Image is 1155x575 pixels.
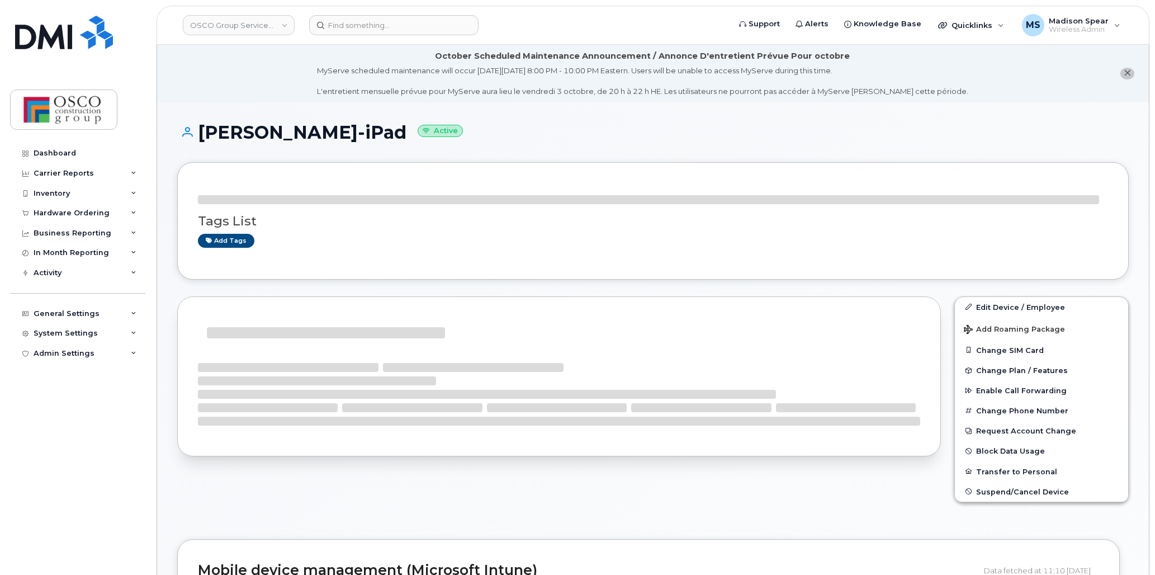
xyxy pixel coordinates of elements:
[955,461,1128,482] button: Transfer to Personal
[976,366,1068,375] span: Change Plan / Features
[976,387,1067,395] span: Enable Call Forwarding
[955,380,1128,400] button: Enable Call Forwarding
[955,340,1128,360] button: Change SIM Card
[964,325,1065,336] span: Add Roaming Package
[955,297,1128,317] a: Edit Device / Employee
[317,65,968,97] div: MyServe scheduled maintenance will occur [DATE][DATE] 8:00 PM - 10:00 PM Eastern. Users will be u...
[435,50,850,62] div: October Scheduled Maintenance Announcement / Annonce D'entretient Prévue Pour octobre
[198,234,254,248] a: Add tags
[955,360,1128,380] button: Change Plan / Features
[955,482,1128,502] button: Suspend/Cancel Device
[177,122,1129,142] h1: [PERSON_NAME]-iPad
[955,421,1128,441] button: Request Account Change
[955,400,1128,421] button: Change Phone Number
[955,441,1128,461] button: Block Data Usage
[418,125,463,138] small: Active
[976,487,1069,496] span: Suspend/Cancel Device
[1120,68,1134,79] button: close notification
[955,317,1128,340] button: Add Roaming Package
[198,214,1108,228] h3: Tags List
